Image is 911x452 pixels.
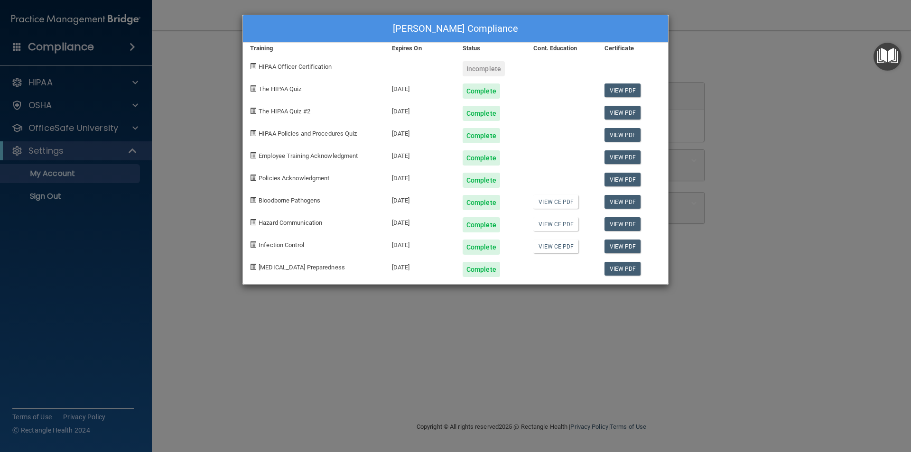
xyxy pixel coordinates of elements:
div: [DATE] [385,210,455,232]
div: Status [455,43,526,54]
div: Complete [463,217,500,232]
span: Bloodborne Pathogens [259,197,320,204]
span: [MEDICAL_DATA] Preparedness [259,264,345,271]
div: Complete [463,173,500,188]
span: The HIPAA Quiz [259,85,301,92]
a: View PDF [604,173,641,186]
span: Infection Control [259,241,304,249]
div: Complete [463,83,500,99]
div: [DATE] [385,166,455,188]
div: [DATE] [385,188,455,210]
a: View PDF [604,83,641,97]
div: Incomplete [463,61,505,76]
span: HIPAA Policies and Procedures Quiz [259,130,357,137]
div: [DATE] [385,143,455,166]
div: Complete [463,240,500,255]
button: Open Resource Center [874,43,902,71]
a: View PDF [604,128,641,142]
span: Employee Training Acknowledgment [259,152,358,159]
a: View PDF [604,195,641,209]
a: View PDF [604,240,641,253]
div: [DATE] [385,76,455,99]
div: [DATE] [385,232,455,255]
a: View PDF [604,106,641,120]
div: Certificate [597,43,668,54]
div: Complete [463,195,500,210]
a: View CE PDF [533,217,578,231]
div: Complete [463,150,500,166]
div: Cont. Education [526,43,597,54]
div: Complete [463,128,500,143]
div: Complete [463,262,500,277]
span: Policies Acknowledgment [259,175,329,182]
a: View PDF [604,150,641,164]
div: [PERSON_NAME] Compliance [243,15,668,43]
a: View CE PDF [533,195,578,209]
span: Hazard Communication [259,219,322,226]
a: View PDF [604,262,641,276]
a: View CE PDF [533,240,578,253]
div: [DATE] [385,121,455,143]
div: Training [243,43,385,54]
a: View PDF [604,217,641,231]
div: Expires On [385,43,455,54]
span: HIPAA Officer Certification [259,63,332,70]
div: [DATE] [385,255,455,277]
span: The HIPAA Quiz #2 [259,108,310,115]
div: [DATE] [385,99,455,121]
div: Complete [463,106,500,121]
